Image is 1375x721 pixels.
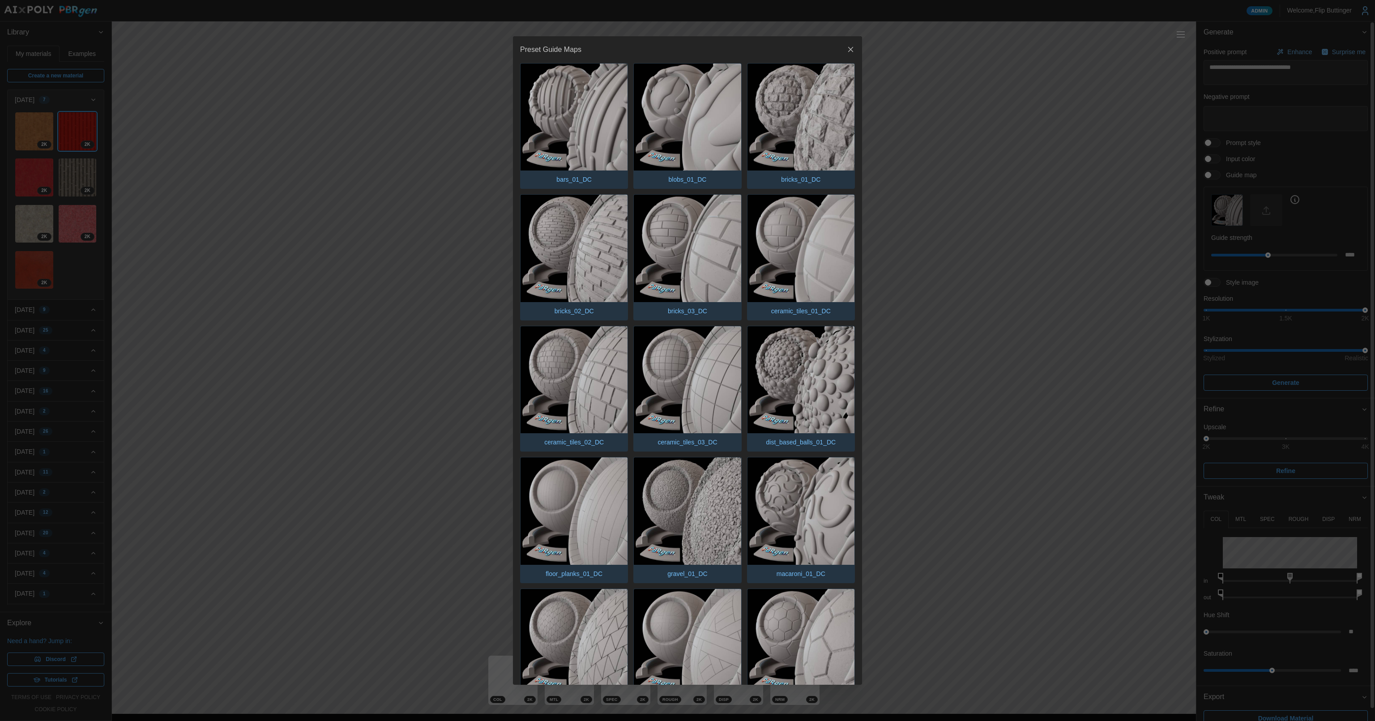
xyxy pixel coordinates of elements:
button: ceramic_tiles_03_DC.pngceramic_tiles_03_DC [633,326,741,452]
p: floor_planks_01_DC [541,565,607,583]
img: paving_stones_01_DC.png [747,589,854,696]
img: bars_01_DC.png [521,64,628,171]
img: gravel_01_DC.png [634,457,741,564]
img: ceramic_tiles_01_DC.png [747,195,854,302]
p: ceramic_tiles_01_DC [767,302,835,320]
button: blobs_01_DC.pngblobs_01_DC [633,63,741,189]
p: bricks_03_DC [663,302,712,320]
img: ceramic_tiles_03_DC.png [634,326,741,433]
button: macaroni_01_DC.pngmacaroni_01_DC [747,457,855,583]
p: bars_01_DC [552,171,596,188]
p: gravel_01_DC [663,565,712,583]
p: bricks_02_DC [550,302,598,320]
p: macaroni_01_DC [772,565,830,583]
img: dist_based_balls_01_DC.png [747,326,854,433]
img: floor_planks_01_DC.png [521,457,628,564]
p: blobs_01_DC [664,171,711,188]
button: metal_plates_01_DC.pngmetal_plates_01_DC [520,589,628,715]
img: macaroni_01_DC.png [747,457,854,564]
img: bricks_01_DC.png [747,64,854,171]
p: ceramic_tiles_03_DC [653,433,722,451]
button: ceramic_tiles_02_DC.pngceramic_tiles_02_DC [520,326,628,452]
img: parquet_01_DC.png [634,589,741,696]
img: bricks_03_DC.png [634,195,741,302]
button: bricks_03_DC.pngbricks_03_DC [633,194,741,320]
button: dist_based_balls_01_DC.pngdist_based_balls_01_DC [747,326,855,452]
img: ceramic_tiles_02_DC.png [521,326,628,433]
button: paving_stones_01_DC.pngpaving_stones_01_DC [747,589,855,715]
button: bars_01_DC.pngbars_01_DC [520,63,628,189]
button: floor_planks_01_DC.pngfloor_planks_01_DC [520,457,628,583]
button: ceramic_tiles_01_DC.pngceramic_tiles_01_DC [747,194,855,320]
p: bricks_01_DC [777,171,825,188]
h2: Preset Guide Maps [520,46,581,53]
button: gravel_01_DC.pnggravel_01_DC [633,457,741,583]
img: blobs_01_DC.png [634,64,741,171]
p: ceramic_tiles_02_DC [540,433,608,451]
button: parquet_01_DC.pngparquet_01_DC [633,589,741,715]
p: dist_based_balls_01_DC [761,433,840,451]
img: metal_plates_01_DC.png [521,589,628,696]
img: bricks_02_DC.png [521,195,628,302]
button: bricks_02_DC.pngbricks_02_DC [520,194,628,320]
button: bricks_01_DC.pngbricks_01_DC [747,63,855,189]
